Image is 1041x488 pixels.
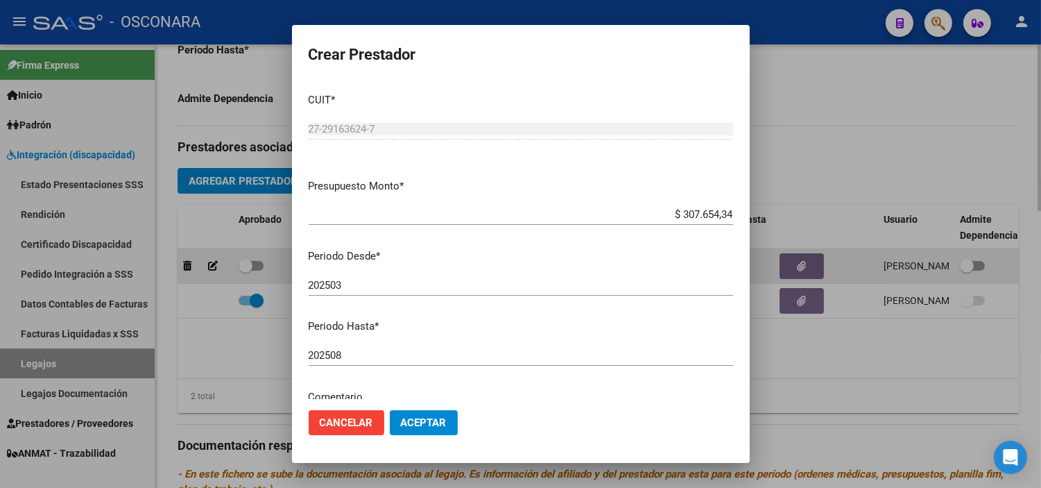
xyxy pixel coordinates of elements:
[309,319,733,335] p: Periodo Hasta
[309,410,384,435] button: Cancelar
[994,441,1027,474] div: Open Intercom Messenger
[309,92,733,108] p: CUIT
[309,42,733,68] h2: Crear Prestador
[390,410,458,435] button: Aceptar
[401,417,447,429] span: Aceptar
[309,249,733,264] p: Periodo Desde
[309,178,733,194] p: Presupuesto Monto
[309,389,733,405] p: Comentario
[320,417,373,429] span: Cancelar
